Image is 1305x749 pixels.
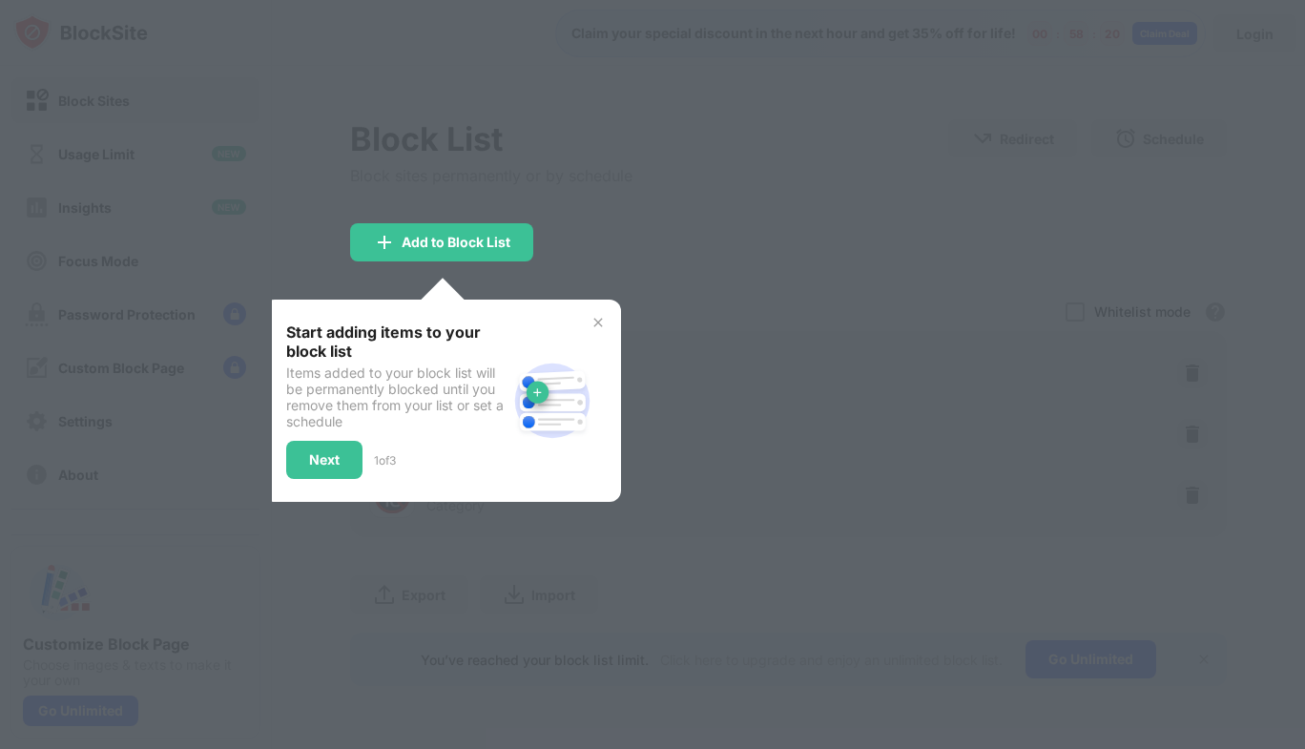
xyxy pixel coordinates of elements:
[590,315,606,330] img: x-button.svg
[374,453,396,468] div: 1 of 3
[286,364,507,429] div: Items added to your block list will be permanently blocked until you remove them from your list o...
[309,452,340,468] div: Next
[402,235,510,250] div: Add to Block List
[507,355,598,447] img: block-site.svg
[286,322,507,361] div: Start adding items to your block list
